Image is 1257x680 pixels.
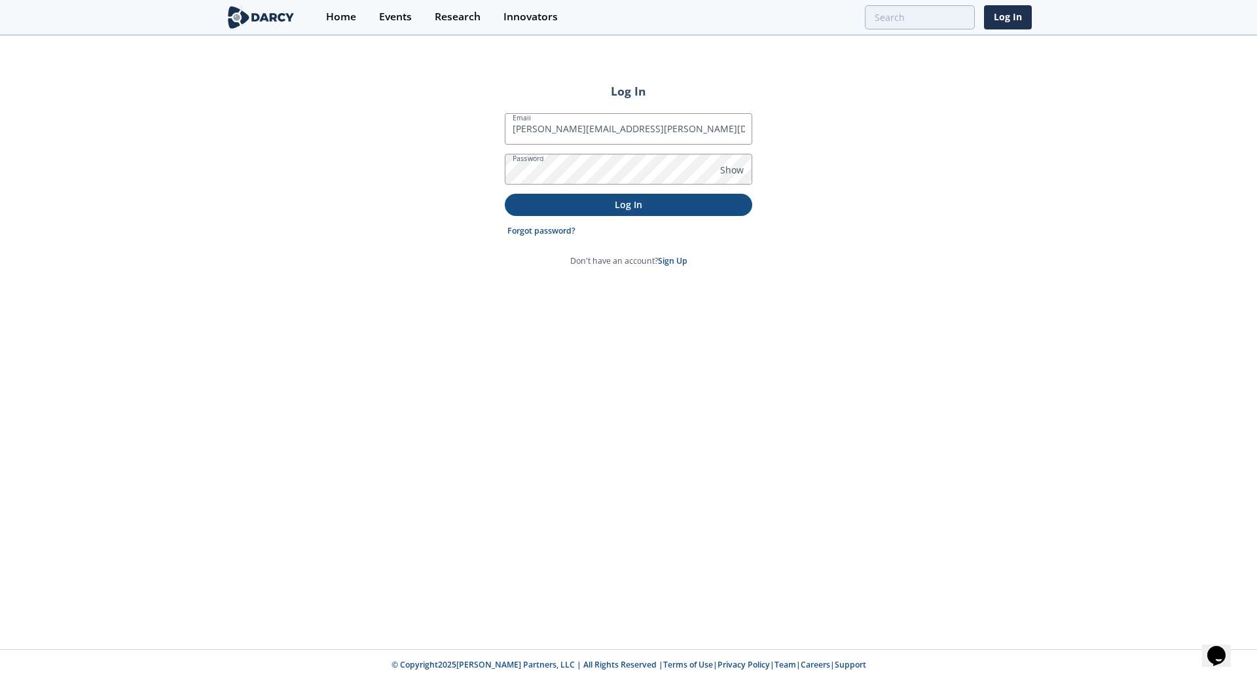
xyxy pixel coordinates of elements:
a: Careers [801,659,830,670]
iframe: chat widget [1202,628,1244,667]
label: Email [513,113,531,123]
p: © Copyright 2025 [PERSON_NAME] Partners, LLC | All Rights Reserved | | | | | [144,659,1113,671]
a: Sign Up [658,255,687,266]
img: logo-wide.svg [225,6,297,29]
a: Privacy Policy [718,659,770,670]
button: Log In [505,194,752,215]
div: Research [435,12,481,22]
a: Support [835,659,866,670]
div: Events [379,12,412,22]
p: Log In [514,198,743,211]
a: Log In [984,5,1032,29]
label: Password [513,153,544,164]
input: Advanced Search [865,5,975,29]
a: Team [774,659,796,670]
a: Forgot password? [507,225,575,237]
h2: Log In [505,82,752,99]
span: Show [720,163,744,177]
div: Innovators [503,12,558,22]
a: Terms of Use [663,659,713,670]
div: Home [326,12,356,22]
p: Don't have an account? [570,255,687,267]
